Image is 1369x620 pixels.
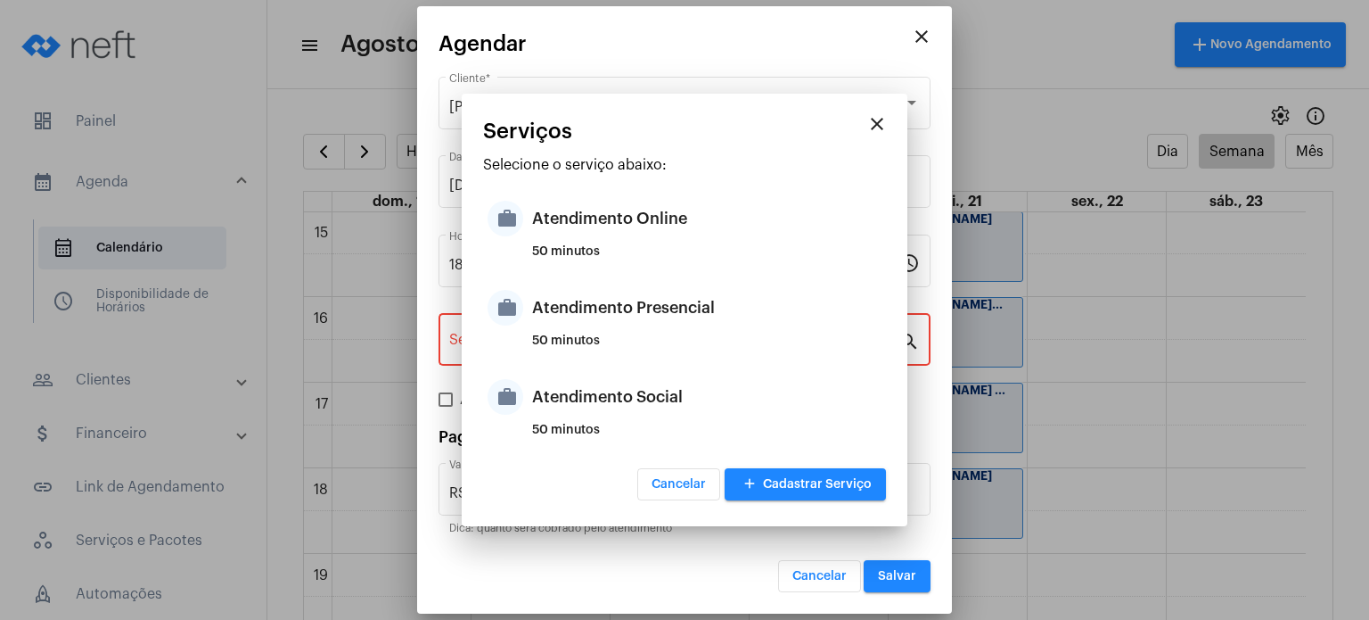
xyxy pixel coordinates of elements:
span: Cadastrar Serviço [739,478,872,491]
input: Pesquisar serviço [449,335,898,351]
mat-icon: close [911,26,932,47]
mat-hint: Dica: quanto será cobrado pelo atendimento [449,523,672,535]
mat-icon: add [739,473,760,497]
mat-icon: schedule [898,252,920,273]
div: Atendimento Social [532,370,881,424]
button: Cancelar [637,468,720,500]
span: Atendimento Recorrente [460,389,627,410]
div: 50 minutos [532,245,881,272]
div: Atendimento Online [532,192,881,245]
div: 50 minutos [532,424,881,451]
mat-icon: work [488,290,523,326]
mat-icon: work [488,201,523,236]
span: Agendar [439,32,527,55]
span: [PERSON_NAME] Colodete Gava [449,100,667,114]
mat-icon: close [866,113,888,135]
input: Horário [449,257,898,273]
span: Salvar [878,570,916,583]
span: Cancelar [792,570,847,583]
span: Pagamento [439,429,526,445]
mat-icon: search [898,330,920,351]
p: Selecione o serviço abaixo: [483,157,886,173]
mat-icon: work [488,379,523,415]
button: Cancelar [778,560,861,592]
button: Cadastrar Serviço [725,468,886,500]
div: Atendimento Presencial [532,281,881,335]
span: Serviços [483,120,572,143]
span: Cancelar [652,478,706,491]
div: 50 minutos [532,335,881,361]
input: Valor [449,485,920,501]
button: Salvar [864,560,930,592]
